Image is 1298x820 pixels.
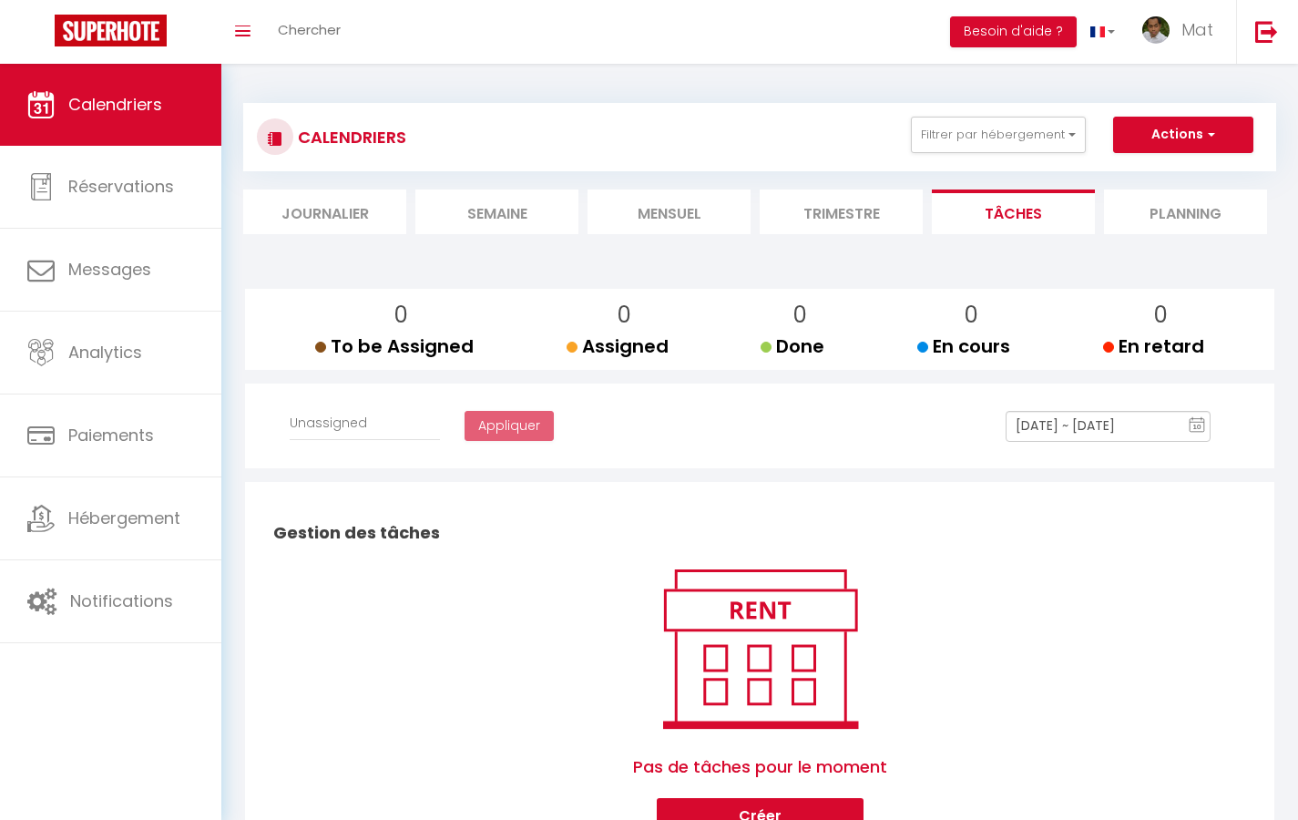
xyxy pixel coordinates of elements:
[1103,333,1204,359] span: En retard
[68,258,151,281] span: Messages
[68,175,174,198] span: Réservations
[644,561,876,736] img: rent.png
[55,15,167,46] img: Super Booking
[1255,20,1278,43] img: logout
[1142,16,1170,44] img: ...
[330,298,474,333] p: 0
[633,736,887,798] span: Pas de tâches pour le moment
[243,190,406,234] li: Journalier
[775,298,824,333] p: 0
[269,505,1251,561] h2: Gestion des tâches
[911,117,1086,153] button: Filtrer par hébergement
[1006,411,1211,442] input: Select Date Range
[760,190,923,234] li: Trimestre
[465,411,554,442] button: Appliquer
[581,298,669,333] p: 0
[68,93,162,116] span: Calendriers
[70,589,173,612] span: Notifications
[950,16,1077,47] button: Besoin d'aide ?
[932,190,1095,234] li: Tâches
[68,507,180,529] span: Hébergement
[278,20,341,39] span: Chercher
[1193,423,1202,431] text: 10
[932,298,1010,333] p: 0
[68,341,142,364] span: Analytics
[15,7,69,62] button: Ouvrir le widget de chat LiveChat
[917,333,1010,359] span: En cours
[1104,190,1267,234] li: Planning
[1118,298,1204,333] p: 0
[315,333,474,359] span: To be Assigned
[415,190,578,234] li: Semaine
[761,333,824,359] span: Done
[293,117,406,158] h3: CALENDRIERS
[588,190,751,234] li: Mensuel
[1181,18,1213,41] span: Mat
[68,424,154,446] span: Paiements
[567,333,669,359] span: Assigned
[1113,117,1253,153] button: Actions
